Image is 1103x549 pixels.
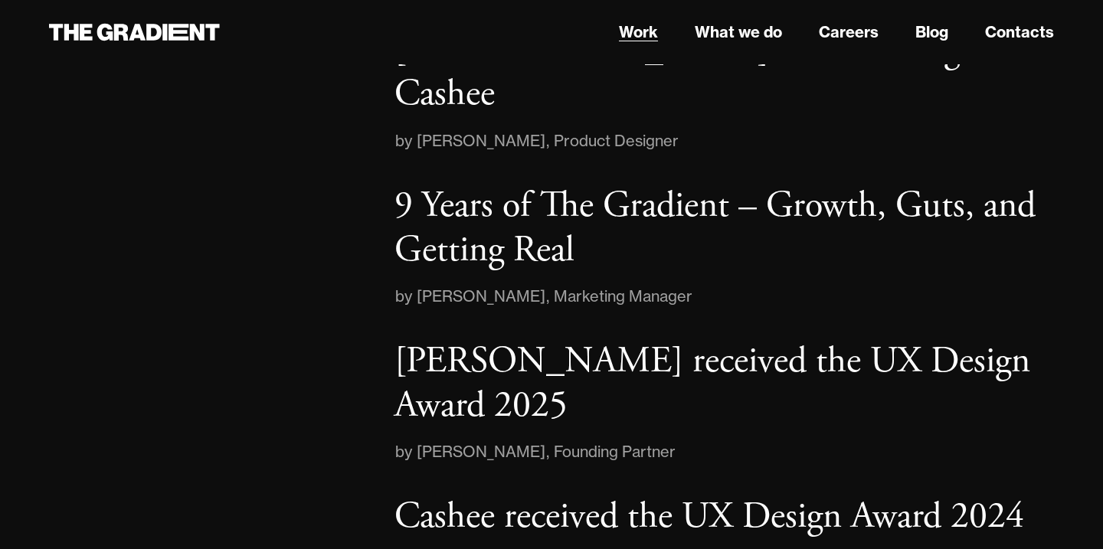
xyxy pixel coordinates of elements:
[394,495,1054,539] a: Cashee received the UX Design Award 2024
[394,129,417,153] div: by
[394,338,1030,429] p: [PERSON_NAME] received the UX Design Award 2025
[545,284,554,309] div: ,
[417,129,545,153] div: [PERSON_NAME]
[417,440,545,464] div: [PERSON_NAME]
[915,21,948,44] a: Blog
[394,493,1024,540] p: Cashee received the UX Design Award 2024
[545,129,554,153] div: ,
[695,21,782,44] a: What we do
[394,440,417,464] div: by
[619,21,658,44] a: Work
[554,440,676,464] div: Founding Partner
[394,284,417,309] div: by
[417,284,545,309] div: [PERSON_NAME]
[394,339,1054,427] a: [PERSON_NAME] received the UX Design Award 2025
[545,440,554,464] div: ,
[554,129,679,153] div: Product Designer
[819,21,879,44] a: Careers
[985,21,1054,44] a: Contacts
[554,284,692,309] div: Marketing Manager
[394,184,1054,272] a: 9 Years of The Gradient – Growth, Guts, and Getting Real
[394,182,1036,273] p: 9 Years of The Gradient – Growth, Guts, and Getting Real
